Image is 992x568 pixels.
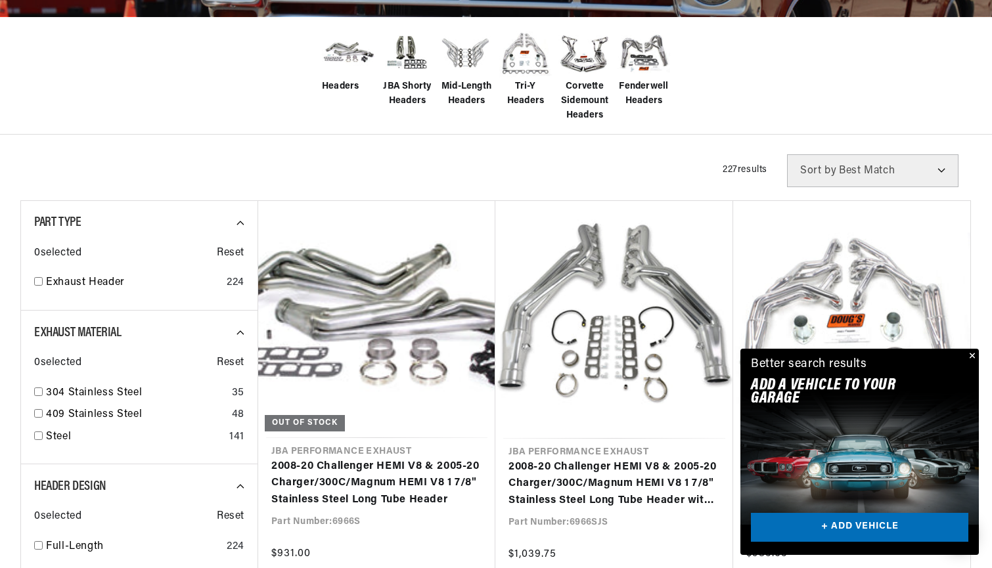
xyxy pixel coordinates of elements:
[322,32,374,74] img: Headers
[217,508,244,525] span: Reset
[232,406,244,424] div: 48
[271,458,482,509] a: 2008-20 Challenger HEMI V8 & 2005-20 Charger/300C/Magnum HEMI V8 1 7/8" Stainless Steel Long Tube...
[34,245,81,262] span: 0 selected
[499,27,552,79] img: Tri-Y Headers
[46,538,221,556] a: Full-Length
[440,27,493,109] a: Mid-Length Headers Mid-Length Headers
[751,379,936,406] h2: Add A VEHICLE to your garage
[46,406,227,424] a: 409 Stainless Steel
[229,429,244,446] div: 141
[34,216,81,229] span: Part Type
[34,326,122,339] span: Exhaust Material
[558,27,611,123] a: Corvette Sidemount Headers Corvette Sidemount Headers
[322,27,374,94] a: Headers Headers
[232,385,244,402] div: 35
[46,274,221,292] a: Exhaust Header
[217,245,244,262] span: Reset
[558,27,611,79] img: Corvette Sidemount Headers
[618,27,670,79] img: Fenderwell Headers
[227,274,244,292] div: 224
[723,165,767,175] span: 227 results
[618,27,670,109] a: Fenderwell Headers Fenderwell Headers
[618,79,670,109] span: Fenderwell Headers
[558,79,611,123] span: Corvette Sidemount Headers
[227,538,244,556] div: 224
[34,355,81,372] span: 0 selected
[508,459,720,510] a: 2008-20 Challenger HEMI V8 & 2005-20 Charger/300C/Magnum HEMI V8 1 7/8" Stainless Steel Long Tube...
[46,429,224,446] a: Steel
[963,349,979,364] button: Close
[34,480,106,493] span: Header Design
[751,355,867,374] div: Better search results
[46,385,227,402] a: 304 Stainless Steel
[381,79,434,109] span: JBA Shorty Headers
[381,31,434,75] img: JBA Shorty Headers
[381,27,434,109] a: JBA Shorty Headers JBA Shorty Headers
[499,27,552,109] a: Tri-Y Headers Tri-Y Headers
[787,154,958,187] select: Sort by
[499,79,552,109] span: Tri-Y Headers
[800,165,836,176] span: Sort by
[34,508,81,525] span: 0 selected
[440,79,493,109] span: Mid-Length Headers
[751,513,968,542] a: + ADD VEHICLE
[440,27,493,79] img: Mid-Length Headers
[322,79,359,94] span: Headers
[217,355,244,372] span: Reset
